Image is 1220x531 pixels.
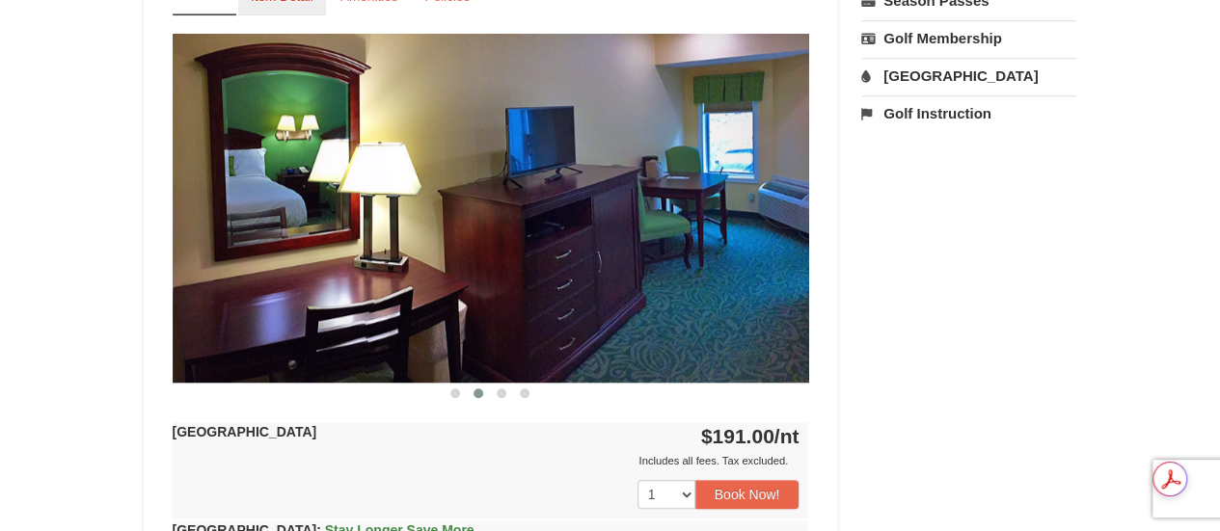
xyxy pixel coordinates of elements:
[695,480,800,509] button: Book Now!
[861,20,1076,56] a: Golf Membership
[774,425,800,447] span: /nt
[173,34,809,382] img: 18876286-39-50e6e3c6.jpg
[861,95,1076,131] a: Golf Instruction
[861,58,1076,93] a: [GEOGRAPHIC_DATA]
[173,451,800,470] div: Includes all fees. Tax excluded.
[701,425,800,447] strong: $191.00
[173,424,317,439] strong: [GEOGRAPHIC_DATA]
